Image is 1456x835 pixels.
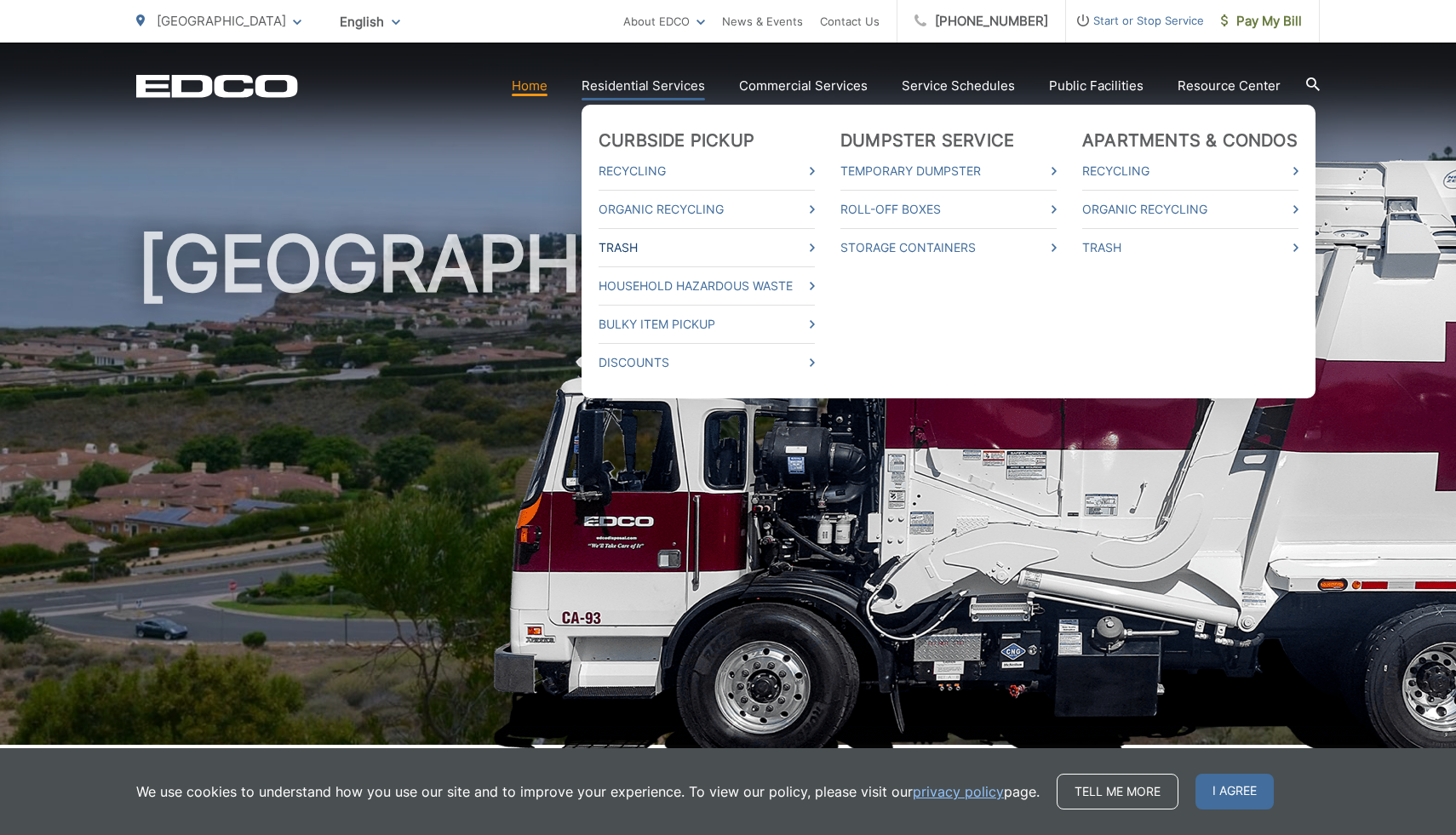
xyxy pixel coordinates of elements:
h1: [GEOGRAPHIC_DATA] [136,221,1320,760]
a: EDCD logo. Return to the homepage. [136,74,298,98]
a: About EDCO [623,11,705,31]
a: Storage Containers [840,237,1057,258]
a: Roll-Off Boxes [840,199,1057,220]
p: We use cookies to understand how you use our site and to improve your experience. To view our pol... [136,781,1040,802]
a: Residential Services [582,76,705,96]
a: Discounts [599,352,815,373]
a: Trash [599,237,815,258]
a: Resource Center [1178,76,1281,96]
a: Trash [1082,237,1298,258]
span: [GEOGRAPHIC_DATA] [157,13,286,29]
a: Curbside Pickup [599,130,754,151]
a: Bulky Item Pickup [599,314,815,335]
a: Commercial Services [739,76,868,96]
a: Dumpster Service [840,130,1014,151]
a: Tell me more [1057,774,1178,809]
a: Household Hazardous Waste [599,276,815,296]
a: Organic Recycling [599,199,815,220]
a: Contact Us [820,11,880,31]
a: Temporary Dumpster [840,161,1057,181]
span: Pay My Bill [1221,11,1302,31]
a: Apartments & Condos [1082,130,1298,151]
a: Home [512,76,547,96]
a: Recycling [1082,161,1298,181]
a: News & Events [722,11,803,31]
a: Public Facilities [1049,76,1144,96]
a: Recycling [599,161,815,181]
a: Organic Recycling [1082,199,1298,220]
span: English [327,7,413,37]
a: Service Schedules [902,76,1015,96]
a: privacy policy [913,781,1004,802]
